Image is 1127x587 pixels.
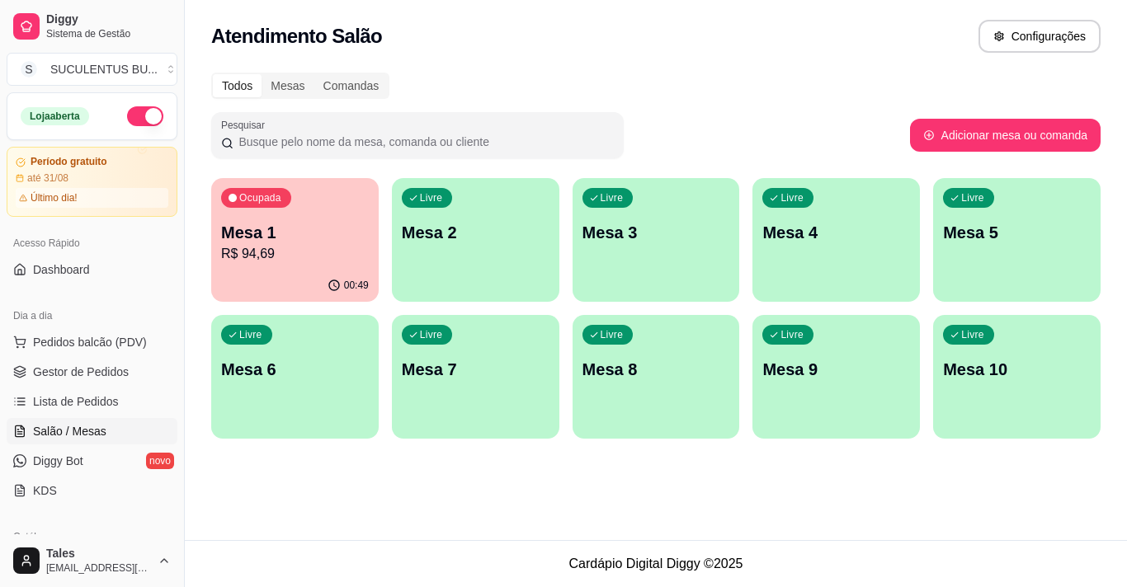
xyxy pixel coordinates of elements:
p: Livre [601,328,624,341]
a: KDS [7,477,177,504]
input: Pesquisar [233,134,614,150]
p: Ocupada [239,191,281,204]
p: Livre [780,191,804,204]
p: Livre [601,191,624,204]
p: Mesa 6 [221,358,369,381]
button: LivreMesa 4 [752,178,920,302]
button: LivreMesa 9 [752,315,920,439]
a: Diggy Botnovo [7,448,177,474]
span: Tales [46,547,151,561]
span: Pedidos balcão (PDV) [33,334,147,350]
button: LivreMesa 7 [392,315,559,439]
p: Mesa 7 [402,358,549,381]
p: Mesa 4 [762,221,910,244]
a: Salão / Mesas [7,418,177,444]
p: Livre [420,328,443,341]
button: Select a team [7,53,177,86]
div: Acesso Rápido [7,230,177,256]
span: Salão / Mesas [33,423,106,439]
button: Tales[EMAIL_ADDRESS][DOMAIN_NAME] [7,541,177,580]
h2: Atendimento Salão [211,23,382,49]
a: Lista de Pedidos [7,388,177,415]
p: Mesa 10 [943,358,1091,381]
div: Dia a dia [7,303,177,329]
p: Livre [239,328,262,341]
span: KDS [33,482,57,499]
span: Gestor de Pedidos [33,364,129,380]
article: até 31/08 [27,171,68,185]
button: OcupadaMesa 1R$ 94,6900:49 [211,178,379,302]
p: R$ 94,69 [221,244,369,264]
p: Mesa 9 [762,358,910,381]
p: Livre [420,191,443,204]
p: Mesa 1 [221,221,369,244]
p: Mesa 8 [582,358,730,381]
article: Período gratuito [31,156,107,168]
p: Livre [961,191,984,204]
label: Pesquisar [221,118,271,132]
a: Gestor de Pedidos [7,359,177,385]
div: Comandas [314,74,389,97]
a: Período gratuitoaté 31/08Último dia! [7,147,177,217]
span: Diggy Bot [33,453,83,469]
span: Dashboard [33,261,90,278]
span: S [21,61,37,77]
a: Dashboard [7,256,177,283]
button: Adicionar mesa ou comanda [910,119,1101,152]
span: Diggy [46,12,171,27]
p: Mesa 2 [402,221,549,244]
span: Sistema de Gestão [46,27,171,40]
div: Catálogo [7,524,177,550]
button: LivreMesa 3 [573,178,740,302]
p: Mesa 5 [943,221,1091,244]
button: Pedidos balcão (PDV) [7,329,177,355]
a: DiggySistema de Gestão [7,7,177,46]
button: LivreMesa 10 [933,315,1101,439]
p: Mesa 3 [582,221,730,244]
span: [EMAIL_ADDRESS][DOMAIN_NAME] [46,561,151,575]
p: Livre [961,328,984,341]
div: Mesas [262,74,314,97]
div: SUCULENTUS BU ... [50,61,158,77]
button: LivreMesa 8 [573,315,740,439]
article: Último dia! [31,191,78,204]
button: Configurações [978,20,1101,53]
span: Lista de Pedidos [33,393,119,410]
p: 00:49 [344,279,369,292]
button: LivreMesa 6 [211,315,379,439]
p: Livre [780,328,804,341]
button: Alterar Status [127,106,163,126]
div: Loja aberta [21,107,89,125]
button: LivreMesa 5 [933,178,1101,302]
footer: Cardápio Digital Diggy © 2025 [185,540,1127,587]
button: LivreMesa 2 [392,178,559,302]
div: Todos [213,74,262,97]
